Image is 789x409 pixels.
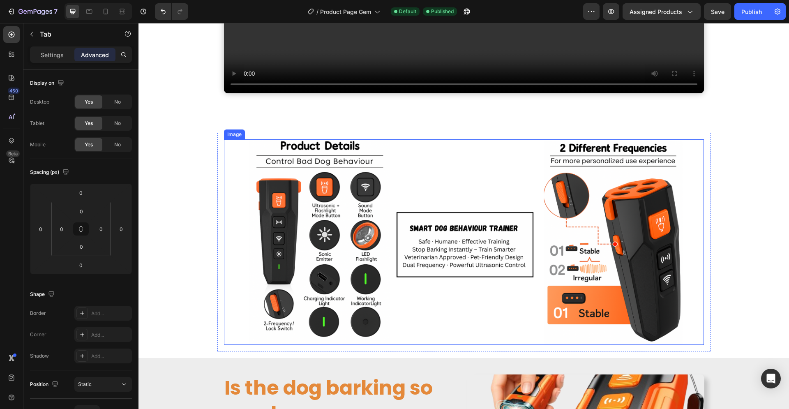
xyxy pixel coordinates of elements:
input: 0px [73,240,90,253]
div: Undo/Redo [155,3,188,20]
h2: Is the dog barking so much- [85,351,322,404]
span: Default [399,8,416,15]
input: 0px [73,205,90,217]
span: No [114,120,121,127]
span: Static [78,381,92,387]
button: Assigned Products [623,3,701,20]
div: Mobile [30,141,46,148]
div: Position [30,379,60,390]
input: 0 [73,187,89,199]
span: Save [711,8,724,15]
button: Publish [734,3,769,20]
span: Yes [85,141,93,148]
div: Display on [30,78,66,89]
button: 7 [3,3,61,20]
span: Yes [85,120,93,127]
button: Save [704,3,731,20]
iframe: Design area [138,23,789,409]
input: 0 [73,259,89,271]
div: Desktop [30,98,49,106]
div: Shadow [30,352,49,360]
input: 0 [35,223,47,235]
div: Spacing (px) [30,167,71,178]
div: Shape [30,289,56,300]
input: 0px [95,223,107,235]
div: Publish [741,7,762,16]
div: Add... [91,331,130,339]
div: Open Intercom Messenger [761,369,781,388]
div: Beta [6,150,20,157]
button: Static [74,377,132,392]
input: 0px [55,223,68,235]
p: Tab [40,29,110,39]
span: Product Page Gem [320,7,371,16]
span: Published [431,8,454,15]
p: Advanced [81,51,109,59]
div: Add... [91,310,130,317]
div: Corner [30,331,46,338]
span: Assigned Products [630,7,682,16]
span: Yes [85,98,93,106]
p: Settings [41,51,64,59]
span: / [316,7,318,16]
p: 7 [54,7,58,16]
div: Tablet [30,120,44,127]
span: No [114,98,121,106]
input: 0 [115,223,127,235]
div: Border [30,310,46,317]
span: No [114,141,121,148]
div: 450 [8,88,20,94]
div: Add... [91,353,130,360]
